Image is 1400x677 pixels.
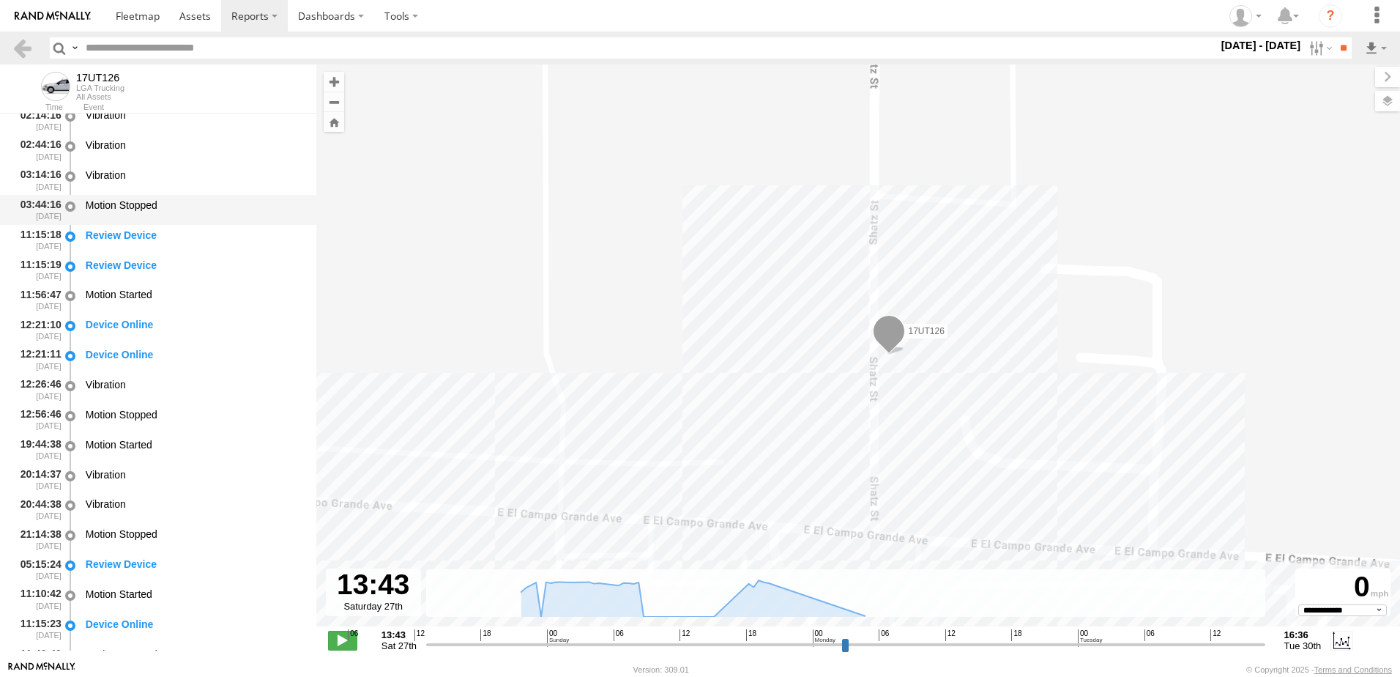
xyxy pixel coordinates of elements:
span: 18 [480,629,491,641]
span: 12 [679,629,690,641]
div: 11:15:18 [DATE] [12,226,63,254]
div: All Assets [76,92,124,101]
button: Zoom Home [324,112,344,132]
span: 17UT126 [908,326,944,336]
div: 21:14:38 [DATE] [12,525,63,552]
div: 12:26:46 [DATE] [12,376,63,403]
span: 12 [945,629,956,641]
div: 12:21:10 [DATE] [12,316,63,343]
div: 02:44:16 [DATE] [12,136,63,163]
span: 06 [879,629,889,641]
span: 12 [1210,629,1221,641]
div: 05:15:24 [DATE] [12,555,63,582]
div: 20:14:37 [DATE] [12,466,63,493]
div: Motion Stopped [86,408,302,421]
div: Device Online [86,348,302,361]
span: 06 [1144,629,1155,641]
div: 12:56:46 [DATE] [12,406,63,433]
button: Zoom in [324,72,344,92]
label: Play/Stop [328,631,357,650]
div: Vibration [86,497,302,511]
span: 06 [614,629,624,641]
div: 11:15:19 [DATE] [12,256,63,284]
label: Export results as... [1363,37,1388,59]
div: Version: 309.01 [633,665,689,674]
div: Vibration [86,169,302,182]
div: Motion Stopped [86,648,302,661]
div: 17UT126 - View Asset History [76,72,124,84]
div: © Copyright 2025 - [1246,665,1392,674]
div: 20:44:38 [DATE] [12,496,63,523]
span: 00 [547,629,569,646]
strong: 13:43 [381,629,417,640]
span: 00 [1078,629,1102,646]
div: 03:44:16 [DATE] [12,196,63,223]
div: Vibration [86,378,302,391]
span: 06 [348,629,358,641]
div: 0 [1297,571,1388,604]
a: Terms and Conditions [1314,665,1392,674]
img: rand-logo.svg [15,11,91,21]
div: Time [12,104,63,111]
label: [DATE] - [DATE] [1218,37,1304,53]
a: Visit our Website [8,662,75,677]
span: Tue 30th Sep 2025 [1284,640,1322,651]
div: Motion Stopped [86,528,302,541]
div: Vibration [86,468,302,481]
div: 12:21:11 [DATE] [12,346,63,373]
div: Motion Started [86,438,302,451]
div: Motion Started [86,588,302,601]
span: 12 [414,629,425,641]
div: Device Online [86,618,302,631]
div: 02:14:16 [DATE] [12,106,63,133]
span: 00 [813,629,835,646]
div: Device Online [86,318,302,331]
strong: 16:36 [1284,629,1322,640]
div: Vibration [86,138,302,152]
span: Sat 27th Sep 2025 [381,640,417,651]
div: 11:15:23 [DATE] [12,615,63,643]
div: Joe Romo [1224,5,1267,27]
div: 11:40:40 [DATE] [12,645,63,673]
label: Search Query [69,37,81,59]
span: 18 [1011,629,1021,641]
i: ? [1319,4,1342,28]
div: 11:56:47 [DATE] [12,286,63,314]
div: 11:10:42 [DATE] [12,585,63,613]
label: Search Filter Options [1303,37,1335,59]
div: Motion Stopped [86,199,302,212]
div: LGA Trucking [76,84,124,92]
div: Review Device [86,229,302,242]
div: Review Device [86,558,302,571]
button: Zoom out [324,92,344,112]
div: Event [83,104,316,111]
div: Review Device [86,259,302,272]
div: Vibration [86,108,302,122]
span: 18 [746,629,756,641]
div: 03:14:16 [DATE] [12,166,63,193]
div: 19:44:38 [DATE] [12,436,63,463]
a: Back to previous Page [12,37,33,59]
div: Motion Started [86,288,302,301]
